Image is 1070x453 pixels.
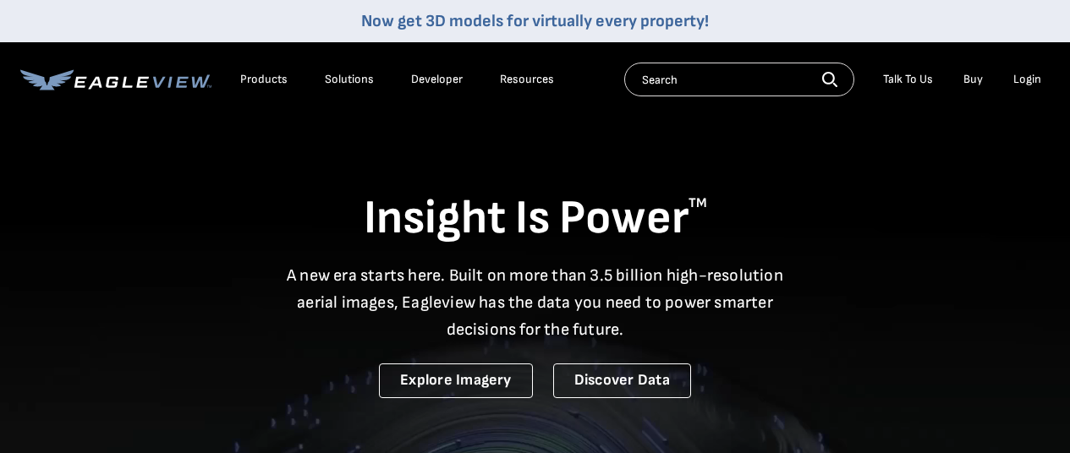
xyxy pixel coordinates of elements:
[240,72,288,87] div: Products
[624,63,854,96] input: Search
[1013,72,1041,87] div: Login
[411,72,463,87] a: Developer
[553,363,691,398] a: Discover Data
[277,262,794,343] p: A new era starts here. Built on more than 3.5 billion high-resolution aerial images, Eagleview ha...
[325,72,374,87] div: Solutions
[883,72,933,87] div: Talk To Us
[379,363,533,398] a: Explore Imagery
[500,72,554,87] div: Resources
[361,11,709,31] a: Now get 3D models for virtually every property!
[963,72,983,87] a: Buy
[20,189,1050,248] h1: Insight Is Power
[689,195,707,211] sup: TM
